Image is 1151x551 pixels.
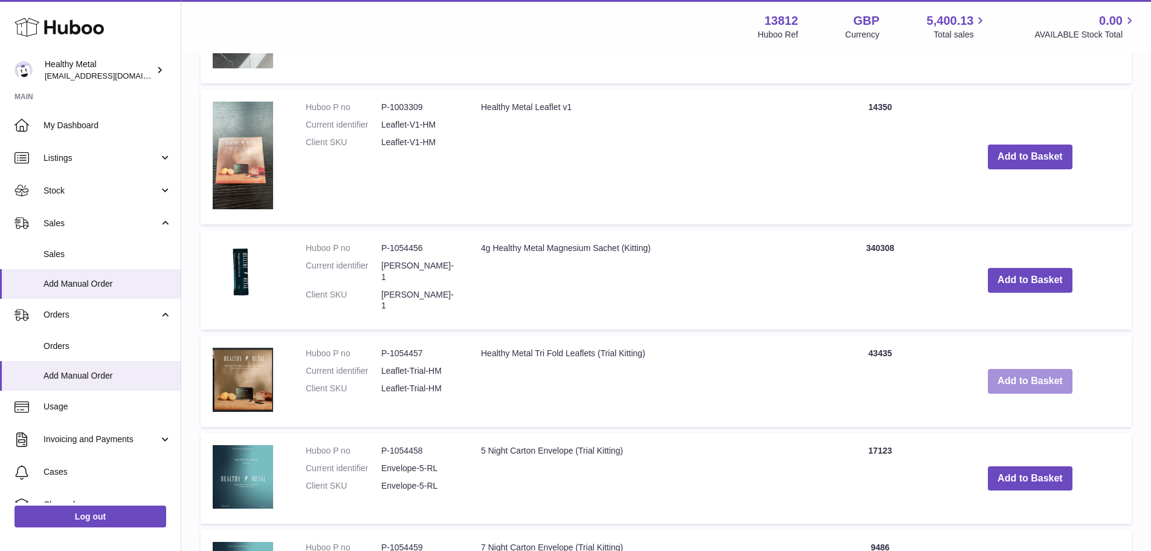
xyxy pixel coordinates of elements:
[381,365,457,377] dd: Leaflet-Trial-HM
[44,434,159,445] span: Invoicing and Payments
[832,433,929,524] td: 17123
[44,370,172,382] span: Add Manual Order
[381,289,457,312] dd: [PERSON_NAME]-1
[381,348,457,359] dd: P-1054457
[306,289,381,312] dt: Client SKU
[469,230,832,330] td: 4g Healthy Metal Magnesium Sachet (Kitting)
[469,433,832,524] td: 5 Night Carton Envelope (Trial Kitting)
[44,341,172,352] span: Orders
[832,90,929,224] td: 14350
[988,145,1072,169] button: Add to Basket
[306,102,381,113] dt: Huboo P no
[988,466,1072,491] button: Add to Basket
[306,383,381,394] dt: Client SKU
[45,59,153,82] div: Healthy Metal
[853,13,879,29] strong: GBP
[44,120,172,131] span: My Dashboard
[44,152,159,164] span: Listings
[15,61,33,79] img: internalAdmin-13812@internal.huboo.com
[933,29,987,41] span: Total sales
[832,336,929,427] td: 43435
[988,268,1072,293] button: Add to Basket
[381,383,457,394] dd: Leaflet-Trial-HM
[381,119,457,131] dd: Leaflet-V1-HM
[306,480,381,492] dt: Client SKU
[832,230,929,330] td: 340308
[381,445,457,457] dd: P-1054458
[213,348,273,412] img: Healthy Metal Tri Fold Leaflets (Trial Kitting)
[306,463,381,474] dt: Current identifier
[381,137,457,148] dd: Leaflet-V1-HM
[44,401,172,412] span: Usage
[306,260,381,283] dt: Current identifier
[1034,13,1136,41] a: 0.00 AVAILABLE Stock Total
[758,29,798,41] div: Huboo Ref
[381,480,457,492] dd: Envelope-5-RL
[213,445,273,509] img: 5 Night Carton Envelope (Trial Kitting)
[44,278,172,290] span: Add Manual Order
[213,243,273,301] img: 4g Healthy Metal Magnesium Sachet (Kitting)
[381,243,457,254] dd: P-1054456
[381,102,457,113] dd: P-1003309
[927,13,974,29] span: 5,400.13
[469,90,832,224] td: Healthy Metal Leaflet v1
[15,506,166,527] a: Log out
[213,102,273,209] img: Healthy Metal Leaflet v1
[469,336,832,427] td: Healthy Metal Tri Fold Leaflets (Trial Kitting)
[306,243,381,254] dt: Huboo P no
[927,13,988,41] a: 5,400.13 Total sales
[381,260,457,283] dd: [PERSON_NAME]-1
[306,119,381,131] dt: Current identifier
[381,463,457,474] dd: Envelope-5-RL
[1034,29,1136,41] span: AVAILABLE Stock Total
[44,218,159,229] span: Sales
[306,348,381,359] dt: Huboo P no
[44,499,172,510] span: Channels
[988,369,1072,394] button: Add to Basket
[306,365,381,377] dt: Current identifier
[306,137,381,148] dt: Client SKU
[306,445,381,457] dt: Huboo P no
[1099,13,1123,29] span: 0.00
[44,466,172,478] span: Cases
[764,13,798,29] strong: 13812
[44,309,159,321] span: Orders
[44,249,172,260] span: Sales
[45,71,178,80] span: [EMAIL_ADDRESS][DOMAIN_NAME]
[845,29,880,41] div: Currency
[44,185,159,197] span: Stock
